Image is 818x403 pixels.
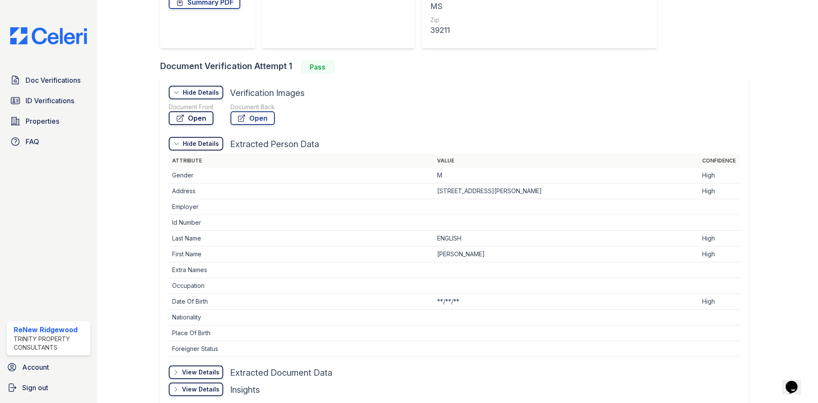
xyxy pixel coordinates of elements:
[3,379,94,396] a: Sign out
[26,136,39,147] span: FAQ
[169,199,434,215] td: Employer
[7,92,90,109] a: ID Verifications
[169,183,434,199] td: Address
[430,16,648,24] div: Zip
[183,139,219,148] div: Hide Details
[230,87,305,99] div: Verification Images
[699,246,740,262] td: High
[782,369,809,394] iframe: chat widget
[169,231,434,246] td: Last Name
[434,231,699,246] td: ENGLISH
[230,384,260,396] div: Insights
[169,246,434,262] td: First Name
[26,75,81,85] span: Doc Verifications
[430,0,648,12] div: MS
[434,154,699,168] th: Value
[26,96,74,106] span: ID Verifications
[699,294,740,310] td: High
[434,246,699,262] td: [PERSON_NAME]
[169,278,434,294] td: Occupation
[160,60,755,74] div: Document Verification Attempt 1
[169,111,213,125] a: Open
[699,154,740,168] th: Confidence
[14,325,87,335] div: ReNew Ridgewood
[699,168,740,183] td: High
[22,383,48,393] span: Sign out
[230,138,319,150] div: Extracted Person Data
[7,133,90,150] a: FAQ
[183,88,219,97] div: Hide Details
[7,113,90,130] a: Properties
[301,60,335,74] div: Pass
[169,341,434,357] td: Foreigner Status
[14,335,87,352] div: Trinity Property Consultants
[699,231,740,246] td: High
[182,368,219,377] div: View Details
[169,168,434,183] td: Gender
[7,72,90,89] a: Doc Verifications
[169,310,434,325] td: Nationality
[230,367,332,379] div: Extracted Document Data
[434,168,699,183] td: M
[169,262,434,278] td: Extra Names
[22,362,49,372] span: Account
[3,27,94,44] img: CE_Logo_Blue-a8612792a0a2168367f1c8372b55b34899dd931a85d93a1a3d3e32e68fde9ad4.png
[434,183,699,199] td: [STREET_ADDRESS][PERSON_NAME]
[26,116,59,126] span: Properties
[169,103,213,111] div: Document Front
[169,325,434,341] td: Place Of Birth
[169,154,434,168] th: Attribute
[169,294,434,310] td: Date Of Birth
[230,111,275,125] a: Open
[230,103,275,111] div: Document Back
[3,359,94,376] a: Account
[430,24,648,36] div: 39211
[182,385,219,394] div: View Details
[699,183,740,199] td: High
[169,215,434,231] td: Id Number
